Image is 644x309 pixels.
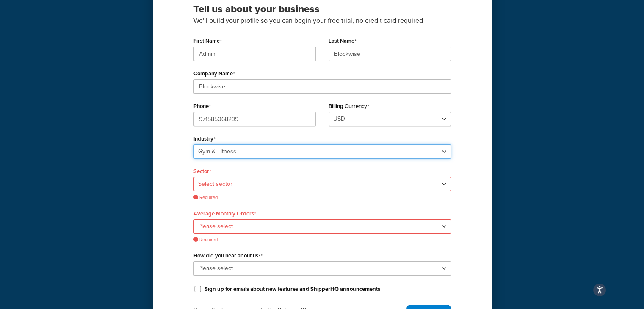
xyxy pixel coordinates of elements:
[329,103,369,110] label: Billing Currency
[193,210,256,217] label: Average Monthly Orders
[193,15,451,26] p: We'll build your profile so you can begin your free trial, no credit card required
[193,135,216,142] label: Industry
[193,103,211,110] label: Phone
[193,70,235,77] label: Company Name
[329,38,357,44] label: Last Name
[193,168,211,175] label: Sector
[205,285,380,293] label: Sign up for emails about new features and ShipperHQ announcements
[193,237,451,243] span: Required
[193,3,451,15] h3: Tell us about your business
[193,38,222,44] label: First Name
[193,194,451,201] span: Required
[193,252,263,259] label: How did you hear about us?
